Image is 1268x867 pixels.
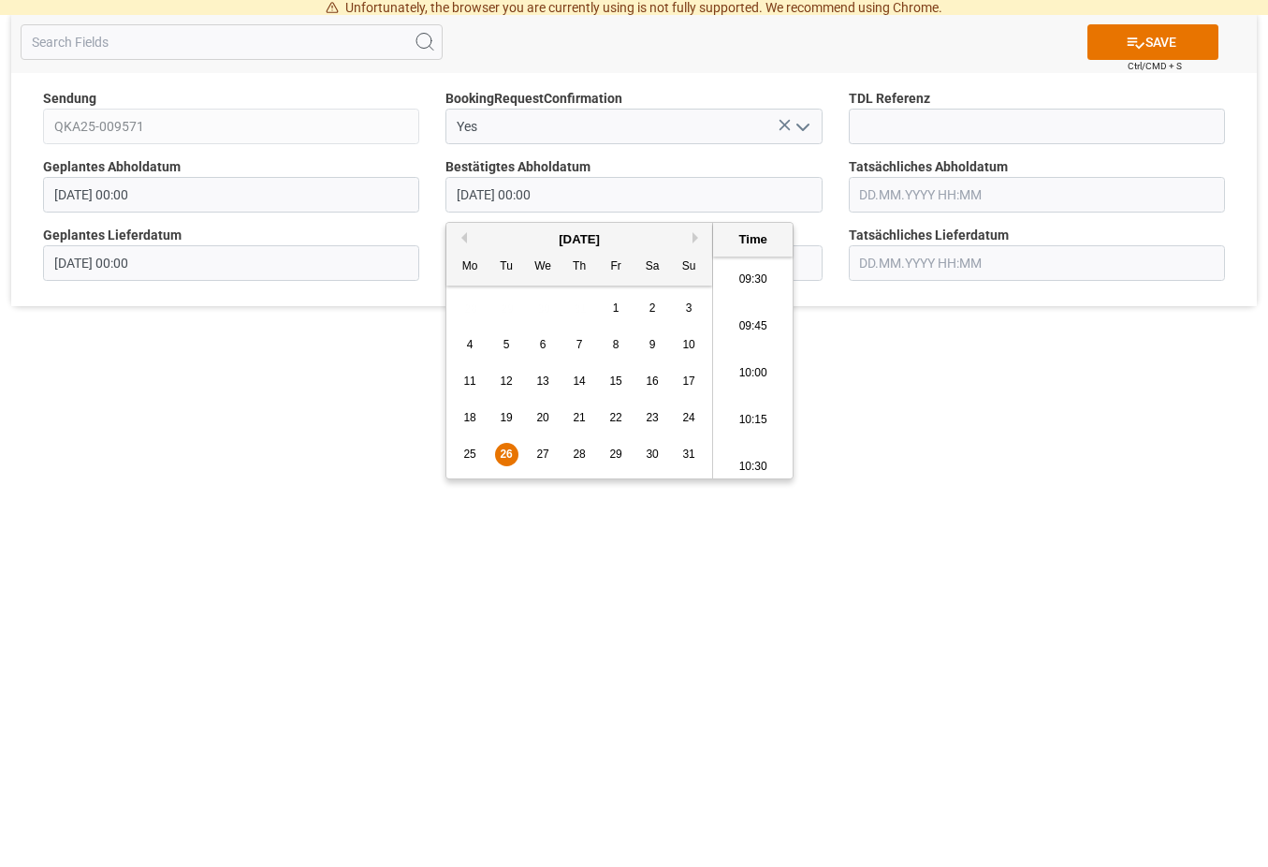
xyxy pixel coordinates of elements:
span: Geplantes Abholdatum [43,157,181,177]
div: Choose Saturday, August 30th, 2025 [641,443,664,466]
span: 13 [536,375,548,388]
span: 27 [536,448,548,461]
span: 25 [463,448,475,461]
button: open menu [787,112,815,141]
div: Choose Thursday, August 14th, 2025 [568,370,591,393]
span: Ctrl/CMD + S [1128,59,1182,73]
div: Choose Tuesday, August 12th, 2025 [495,370,518,393]
input: DD.MM.YYYY HH:MM [445,177,822,213]
span: 4 [467,338,474,351]
div: Choose Wednesday, August 20th, 2025 [532,406,555,430]
span: 29 [609,448,621,461]
input: DD.MM.YYYY HH:MM [849,245,1225,281]
li: 09:45 [713,303,793,350]
div: Time [718,230,788,249]
div: Choose Friday, August 15th, 2025 [605,370,628,393]
div: Choose Monday, August 25th, 2025 [459,443,482,466]
span: 18 [463,411,475,424]
div: Choose Saturday, August 23rd, 2025 [641,406,664,430]
div: Choose Wednesday, August 27th, 2025 [532,443,555,466]
span: BookingRequestConfirmation [445,89,622,109]
div: Choose Friday, August 1st, 2025 [605,297,628,320]
div: Choose Tuesday, August 5th, 2025 [495,333,518,357]
li: 10:30 [713,444,793,491]
span: 21 [573,411,585,424]
div: We [532,256,555,279]
span: 9 [649,338,656,351]
span: Geplantes Lieferdatum [43,226,182,245]
div: Choose Saturday, August 9th, 2025 [641,333,664,357]
span: Tatsächliches Lieferdatum [849,226,1009,245]
div: Choose Saturday, August 2nd, 2025 [641,297,664,320]
span: 3 [686,301,692,315]
span: 11 [463,375,475,388]
span: 6 [540,338,547,351]
div: Choose Monday, August 4th, 2025 [459,333,482,357]
span: 19 [500,411,512,424]
input: Search Fields [21,24,443,60]
span: Tatsächliches Abholdatum [849,157,1008,177]
div: Th [568,256,591,279]
div: Tu [495,256,518,279]
div: Choose Sunday, August 10th, 2025 [678,333,701,357]
div: Choose Thursday, August 7th, 2025 [568,333,591,357]
span: 16 [646,375,658,388]
span: TDL Referenz [849,89,930,109]
span: 26 [500,448,512,461]
span: 24 [682,411,694,424]
div: Choose Sunday, August 31st, 2025 [678,443,701,466]
div: Choose Sunday, August 3rd, 2025 [678,297,701,320]
div: Su [678,256,701,279]
span: Bestätigtes Abholdatum [445,157,590,177]
span: 8 [613,338,619,351]
div: Choose Monday, August 18th, 2025 [459,406,482,430]
span: 2 [649,301,656,315]
div: Choose Tuesday, August 19th, 2025 [495,406,518,430]
span: 14 [573,375,585,388]
div: [DATE] [446,230,712,249]
div: Choose Friday, August 29th, 2025 [605,443,628,466]
span: 7 [576,338,583,351]
span: 15 [609,375,621,388]
input: DD.MM.YYYY HH:MM [849,177,1225,213]
li: 10:00 [713,350,793,397]
span: 5 [503,338,510,351]
span: 10 [682,338,694,351]
button: Previous Month [456,232,467,243]
div: Choose Monday, August 11th, 2025 [459,370,482,393]
div: Choose Sunday, August 17th, 2025 [678,370,701,393]
div: month 2025-08 [452,290,707,473]
div: Choose Thursday, August 28th, 2025 [568,443,591,466]
div: Choose Saturday, August 16th, 2025 [641,370,664,393]
div: Sa [641,256,664,279]
span: 20 [536,411,548,424]
div: Choose Wednesday, August 13th, 2025 [532,370,555,393]
div: Choose Friday, August 22nd, 2025 [605,406,628,430]
div: Mo [459,256,482,279]
span: 12 [500,375,512,388]
input: DD.MM.YYYY HH:MM [43,245,419,281]
div: Choose Sunday, August 24th, 2025 [678,406,701,430]
button: Next Month [692,232,704,243]
li: 09:30 [713,257,793,303]
div: Choose Friday, August 8th, 2025 [605,333,628,357]
span: 31 [682,448,694,461]
span: 23 [646,411,658,424]
div: Fr [605,256,628,279]
button: SAVE [1087,24,1218,60]
span: 1 [613,301,619,315]
div: Choose Wednesday, August 6th, 2025 [532,333,555,357]
div: Choose Thursday, August 21st, 2025 [568,406,591,430]
input: DD.MM.YYYY HH:MM [43,177,419,213]
span: 28 [573,448,585,461]
span: 17 [682,375,694,388]
div: Choose Tuesday, August 26th, 2025 [495,443,518,466]
span: 22 [609,411,621,424]
span: Sendung [43,89,96,109]
li: 10:15 [713,397,793,444]
span: 30 [646,448,658,461]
